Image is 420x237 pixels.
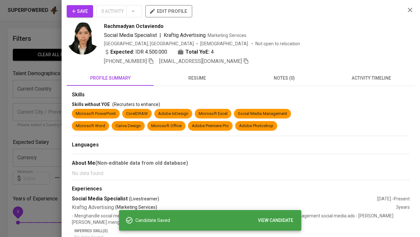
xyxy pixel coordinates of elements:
span: Social Media Specialist [104,32,157,38]
span: [PHONE_NUMBER] [104,58,147,64]
span: Marketing Services [208,33,246,38]
div: Canva Design [116,123,141,129]
p: Inferred Skill(s) [74,228,410,234]
span: activity timeline [332,74,411,82]
button: edit profile [145,5,192,17]
span: | [159,31,161,39]
div: About Me [72,159,410,167]
span: Rachmadyan Octaviendo [104,22,164,30]
p: No data found. [72,170,410,177]
span: [DEMOGRAPHIC_DATA] [200,40,249,47]
div: Adobe Photoshop [239,123,273,129]
div: Candidate Saved [136,215,296,226]
a: edit profile [145,8,192,13]
div: 3 years [396,204,410,211]
div: [DATE] - Present [377,196,410,202]
div: Adobe InDesign [158,111,188,117]
span: (Recruiters to enhance) [112,102,160,107]
div: Adobe Premiere Pro [192,123,229,129]
div: Languages [72,141,410,149]
span: edit profile [150,7,187,15]
p: - Menghandle social media, mulai dari membuat feed plan, content [PERSON_NAME] caption. - Editing... [72,213,410,225]
div: Microsoft Word [76,123,105,129]
b: Expected: [110,48,134,56]
b: Total YoE: [185,48,210,56]
span: [EMAIL_ADDRESS][DOMAIN_NAME] [159,58,242,64]
p: Not open to relocation [255,40,300,47]
div: Microsoft PowerPoint [76,111,116,117]
span: Save [72,7,88,15]
span: Kraftig Advertising [164,32,206,38]
div: Social Media Management [238,111,287,117]
b: (Non-editable data from old database) [95,160,188,166]
span: Skills without YOE [72,102,110,107]
span: notes (0) [245,74,324,82]
span: VIEW CANDIDATE [258,216,294,224]
div: [GEOGRAPHIC_DATA], [GEOGRAPHIC_DATA] [104,40,194,47]
img: 700cd384208212e6cde220adc0b8e08b.jpeg [67,22,99,55]
p: (Marketing Services) [115,204,157,211]
div: Experiences [72,185,410,193]
div: Microsoft Excel [199,111,227,117]
div: Skills [72,91,410,99]
div: CorelDRAW [126,111,148,117]
span: resume [158,74,237,82]
span: 4 [211,48,214,56]
span: profile summary [71,74,150,82]
div: IDR 4.500.000 [104,48,167,56]
div: Social Media Specialist [72,195,377,203]
span: (Livestreamer) [129,196,159,202]
button: Save [67,5,93,17]
div: Microsoft Office [151,123,182,129]
div: Kraftig Advertising [72,204,396,211]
